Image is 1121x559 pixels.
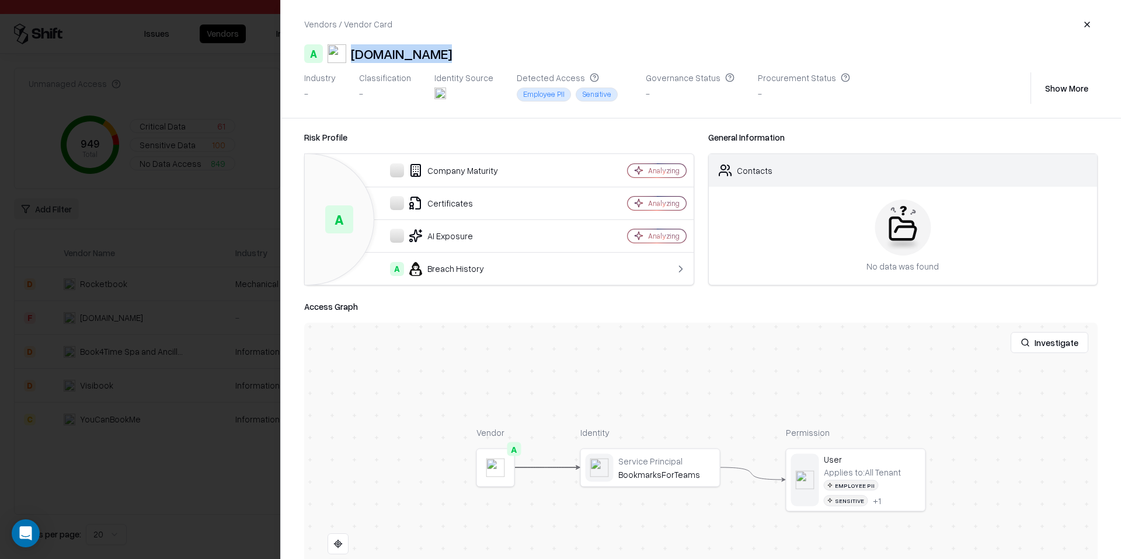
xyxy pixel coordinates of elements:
div: Sensitive [824,495,868,506]
div: Service Principal [618,456,715,466]
div: Classification [359,72,411,83]
div: Identity [580,427,720,439]
div: Applies to: All Tenant [824,467,901,477]
div: Access Graph [304,299,1098,313]
div: User [824,453,921,464]
div: Risk Profile [304,130,694,144]
div: - [359,88,411,100]
div: Detected Access [517,72,622,83]
div: Sensitive [576,88,618,101]
div: Governance Status [646,72,734,83]
div: A [507,442,521,456]
div: Analyzing [648,231,680,241]
div: A [390,262,404,276]
button: Show More [1036,78,1098,99]
div: Certificates [314,196,580,210]
div: General Information [708,130,1098,144]
div: Employee PII [824,480,879,491]
div: - [758,88,850,100]
div: Vendors / Vendor Card [304,18,392,30]
div: Vendor [476,427,515,439]
div: Procurement Status [758,72,850,83]
div: Company Maturity [314,163,580,177]
img: entra.microsoft.com [434,88,446,99]
div: Industry [304,72,336,83]
div: AI Exposure [314,229,580,243]
div: Analyzing [648,166,680,176]
button: Investigate [1011,332,1088,353]
div: + 1 [873,495,881,506]
div: A [304,44,323,63]
div: Employee PII [517,88,571,101]
div: Breach History [314,262,580,276]
img: bookmarksforteams.com [328,44,346,63]
div: A [325,205,353,233]
div: No data was found [866,260,939,272]
div: Permission [786,427,926,439]
div: - [646,88,734,100]
div: Contacts [737,165,772,177]
div: BookmarksForTeams [618,469,715,479]
div: Analyzing [648,198,680,208]
button: +1 [873,495,881,506]
div: - [304,88,336,100]
div: Identity Source [434,72,493,83]
div: [DOMAIN_NAME] [351,44,452,63]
